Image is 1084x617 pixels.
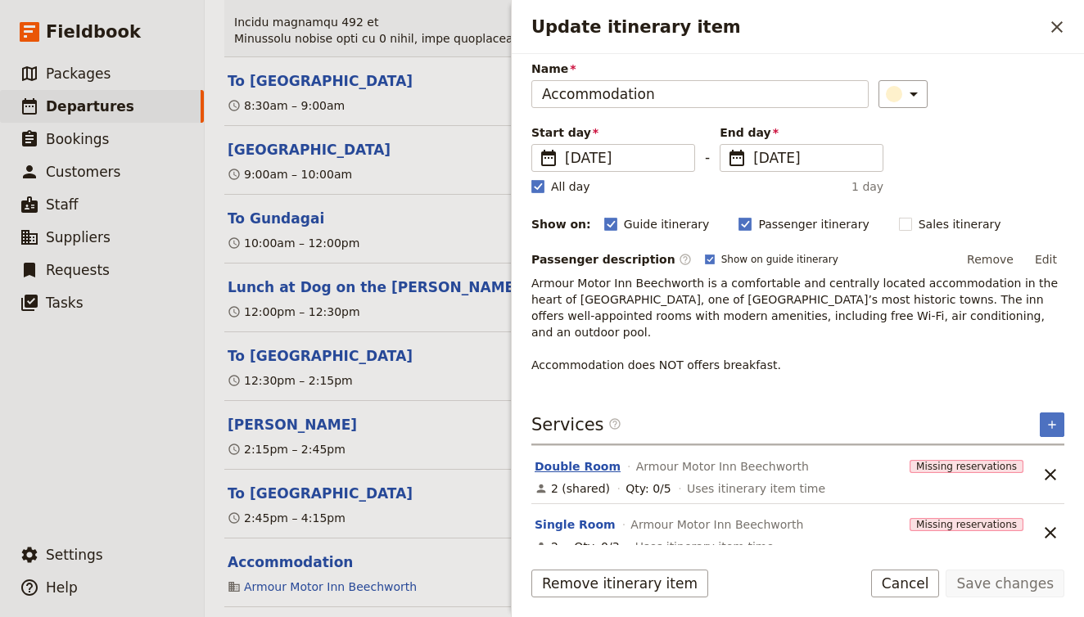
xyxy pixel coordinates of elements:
[531,61,869,77] span: Name
[679,253,692,266] span: ​
[574,538,619,555] div: Qty: 0/3
[46,579,78,596] span: Help
[608,417,621,430] span: ​
[46,262,110,278] span: Requests
[46,229,111,245] span: Suppliers
[608,417,621,437] span: ​
[878,80,928,108] button: ​
[228,346,413,366] button: Edit this itinerary item
[228,510,346,526] div: 2:45pm – 4:15pm
[228,140,391,160] button: Edit this itinerary item
[624,216,710,232] span: Guide itinerary
[1037,519,1064,547] button: Unlink service
[531,216,591,232] div: Show on:
[228,277,554,297] button: Edit this itinerary item
[1040,412,1064,437] button: Add service inclusion
[228,372,353,389] div: 12:30pm – 2:15pm
[228,209,324,228] button: Edit this itinerary item
[539,148,558,168] span: ​
[46,98,134,115] span: Departures
[946,570,1064,597] button: Save changes
[46,164,120,180] span: Customers
[46,196,79,213] span: Staff
[727,148,747,168] span: ​
[531,124,695,141] span: Start day
[228,97,345,114] div: 8:30am – 9:00am
[531,80,869,108] input: Name
[535,480,610,497] div: 2 (shared)
[531,275,1064,373] p: Armour Motor Inn Beechworth is a comfortable and centrally located accommodation in the heart of ...
[636,458,809,475] span: Armour Motor Inn Beechworth
[531,412,621,437] h3: Services
[753,148,873,168] span: [DATE]
[46,20,141,44] span: Fieldbook
[244,579,417,595] a: Armour Motor Inn Beechworth
[228,235,359,251] div: 10:00am – 12:00pm
[228,484,413,503] button: Edit this itinerary item
[871,570,940,597] button: Cancel
[960,247,1021,272] button: Remove
[46,131,109,147] span: Bookings
[630,516,803,533] span: Armour Motor Inn Beechworth
[228,552,353,572] button: Edit this itinerary item
[535,538,558,555] div: 2
[531,15,1043,39] h2: Update itinerary item
[228,415,357,435] button: Edit this itinerary item
[551,178,590,195] span: All day
[228,71,413,91] button: Edit this itinerary item
[720,124,883,141] span: End day
[1037,461,1064,489] button: Unlink service
[565,148,684,168] span: [DATE]
[228,304,360,320] div: 12:00pm – 12:30pm
[531,570,708,597] button: Remove itinerary item
[687,480,825,497] span: Uses itinerary item time
[888,84,924,104] div: ​
[46,65,111,82] span: Packages
[46,547,103,563] span: Settings
[1043,13,1071,41] button: Close drawer
[46,295,84,311] span: Tasks
[919,216,1001,232] span: Sales itinerary
[228,441,346,457] div: 2:15pm – 2:45pm
[1028,247,1064,272] button: Edit
[910,518,1023,531] span: Missing reservations
[626,480,671,497] div: Qty: 0/5
[721,253,838,266] span: Show on guide itinerary
[705,147,710,172] span: -
[910,460,1023,473] span: Missing reservations
[635,538,774,555] span: Uses itinerary item time
[228,166,352,182] div: 9:00am – 10:00am
[535,516,616,533] button: Edit this service option
[535,458,621,475] button: Edit this service option
[758,216,869,232] span: Passenger itinerary
[851,178,883,195] span: 1 day
[531,251,692,268] label: Passenger description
